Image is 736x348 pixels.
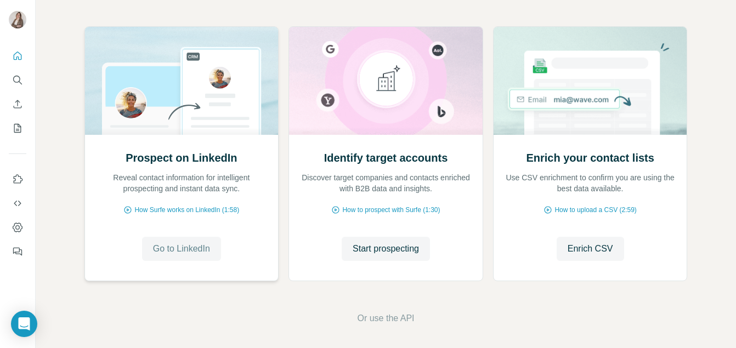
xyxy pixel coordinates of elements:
[9,46,26,66] button: Quick start
[342,205,440,215] span: How to prospect with Surfe (1:30)
[84,27,279,135] img: Prospect on LinkedIn
[11,311,37,337] div: Open Intercom Messenger
[526,150,654,166] h2: Enrich your contact lists
[568,242,613,255] span: Enrich CSV
[300,172,472,194] p: Discover target companies and contacts enriched with B2B data and insights.
[9,70,26,90] button: Search
[557,237,624,261] button: Enrich CSV
[288,27,483,135] img: Identify target accounts
[493,27,688,135] img: Enrich your contact lists
[505,172,676,194] p: Use CSV enrichment to confirm you are using the best data available.
[126,150,237,166] h2: Prospect on LinkedIn
[9,218,26,237] button: Dashboard
[142,237,221,261] button: Go to LinkedIn
[353,242,419,255] span: Start prospecting
[9,193,26,213] button: Use Surfe API
[9,242,26,261] button: Feedback
[554,205,636,215] span: How to upload a CSV (2:59)
[96,172,268,194] p: Reveal contact information for intelligent prospecting and instant data sync.
[9,169,26,189] button: Use Surfe on LinkedIn
[324,150,448,166] h2: Identify target accounts
[9,94,26,114] button: Enrich CSV
[134,205,239,215] span: How Surfe works on LinkedIn (1:58)
[153,242,210,255] span: Go to LinkedIn
[357,312,414,325] button: Or use the API
[342,237,430,261] button: Start prospecting
[9,11,26,28] img: Avatar
[9,118,26,138] button: My lists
